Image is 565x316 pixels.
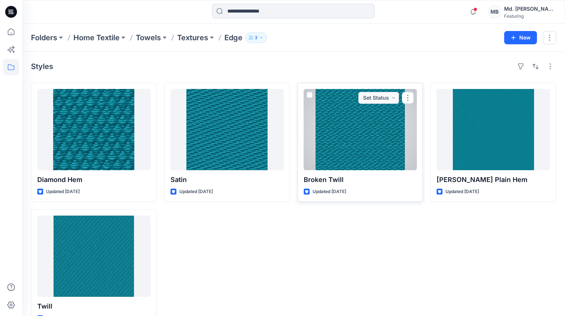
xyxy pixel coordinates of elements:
a: Towels [136,32,161,43]
p: Updated [DATE] [313,188,346,196]
p: Broken Twill [304,175,417,185]
p: 3 [255,34,258,42]
button: New [504,31,537,44]
a: Home Textile [73,32,120,43]
a: Diamond Hem [37,89,151,170]
p: Edge [224,32,242,43]
a: Broken Twill [304,89,417,170]
p: Diamond Hem [37,175,151,185]
p: Satin [170,175,284,185]
div: Featuring [504,13,556,19]
div: Md. [PERSON_NAME] [504,4,556,13]
a: Textures [177,32,208,43]
a: Terry Plain Hem [437,89,550,170]
a: Twill [37,216,151,297]
p: Updated [DATE] [445,188,479,196]
button: 3 [245,32,267,43]
a: Satin [170,89,284,170]
h4: Styles [31,62,53,71]
div: MB [488,5,501,18]
p: [PERSON_NAME] Plain Hem [437,175,550,185]
a: Folders [31,32,57,43]
p: Updated [DATE] [179,188,213,196]
p: Updated [DATE] [46,188,80,196]
p: Twill [37,301,151,312]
